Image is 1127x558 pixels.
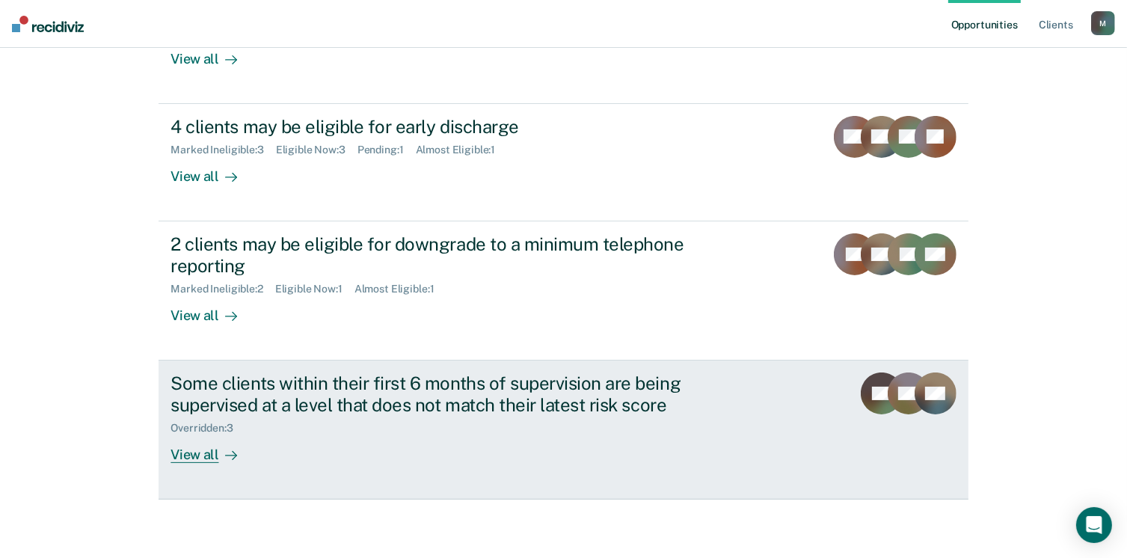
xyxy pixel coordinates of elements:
[171,156,254,185] div: View all
[159,361,968,500] a: Some clients within their first 6 months of supervision are being supervised at a level that does...
[12,16,84,32] img: Recidiviz
[171,422,245,435] div: Overridden : 3
[171,116,695,138] div: 4 clients may be eligible for early discharge
[354,283,446,295] div: Almost Eligible : 1
[171,38,254,67] div: View all
[275,283,354,295] div: Eligible Now : 1
[416,144,508,156] div: Almost Eligible : 1
[159,221,968,361] a: 2 clients may be eligible for downgrade to a minimum telephone reportingMarked Ineligible:2Eligib...
[171,295,254,324] div: View all
[171,144,275,156] div: Marked Ineligible : 3
[1076,507,1112,543] div: Open Intercom Messenger
[159,104,968,221] a: 4 clients may be eligible for early dischargeMarked Ineligible:3Eligible Now:3Pending:1Almost Eli...
[171,434,254,463] div: View all
[171,372,695,416] div: Some clients within their first 6 months of supervision are being supervised at a level that does...
[1091,11,1115,35] button: M
[171,283,274,295] div: Marked Ineligible : 2
[357,144,416,156] div: Pending : 1
[276,144,357,156] div: Eligible Now : 3
[171,233,695,277] div: 2 clients may be eligible for downgrade to a minimum telephone reporting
